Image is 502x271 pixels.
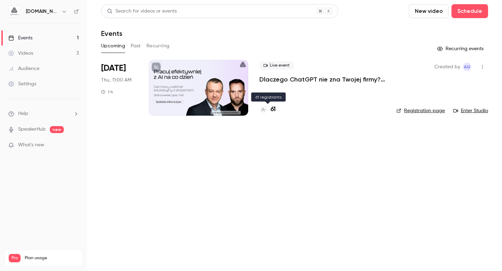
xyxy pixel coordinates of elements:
[259,61,294,70] span: Live event
[101,29,122,38] h1: Events
[101,89,113,95] div: 1 h
[26,8,59,15] h6: [DOMAIN_NAME]
[8,34,32,41] div: Events
[451,4,488,18] button: Schedule
[396,107,445,114] a: Registration page
[409,4,449,18] button: New video
[18,141,44,149] span: What's new
[259,75,385,84] a: Dlaczego ChatGPT nie zna Twojej firmy? Praktyczny przewodnik przygotowania wiedzy firmowej jako k...
[271,105,276,114] h4: 61
[101,63,126,74] span: [DATE]
[101,77,131,84] span: Thu, 11:00 AM
[434,43,488,54] button: Recurring events
[8,110,79,117] li: help-dropdown-opener
[107,8,177,15] div: Search for videos or events
[50,126,64,133] span: new
[259,105,276,114] a: 61
[146,40,170,52] button: Recurring
[18,110,28,117] span: Help
[25,255,78,261] span: Plan usage
[101,60,138,116] div: Aug 28 Thu, 11:00 AM (Europe/Berlin)
[453,107,488,114] a: Enter Studio
[8,80,36,87] div: Settings
[131,40,141,52] button: Past
[463,63,471,71] span: Aleksandra Grabarska
[8,65,39,72] div: Audience
[9,6,20,17] img: aigmented.io
[9,254,21,262] span: Pro
[464,63,470,71] span: AG
[434,63,460,71] span: Created by
[101,40,125,52] button: Upcoming
[18,126,46,133] a: SpeakerHub
[8,50,33,57] div: Videos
